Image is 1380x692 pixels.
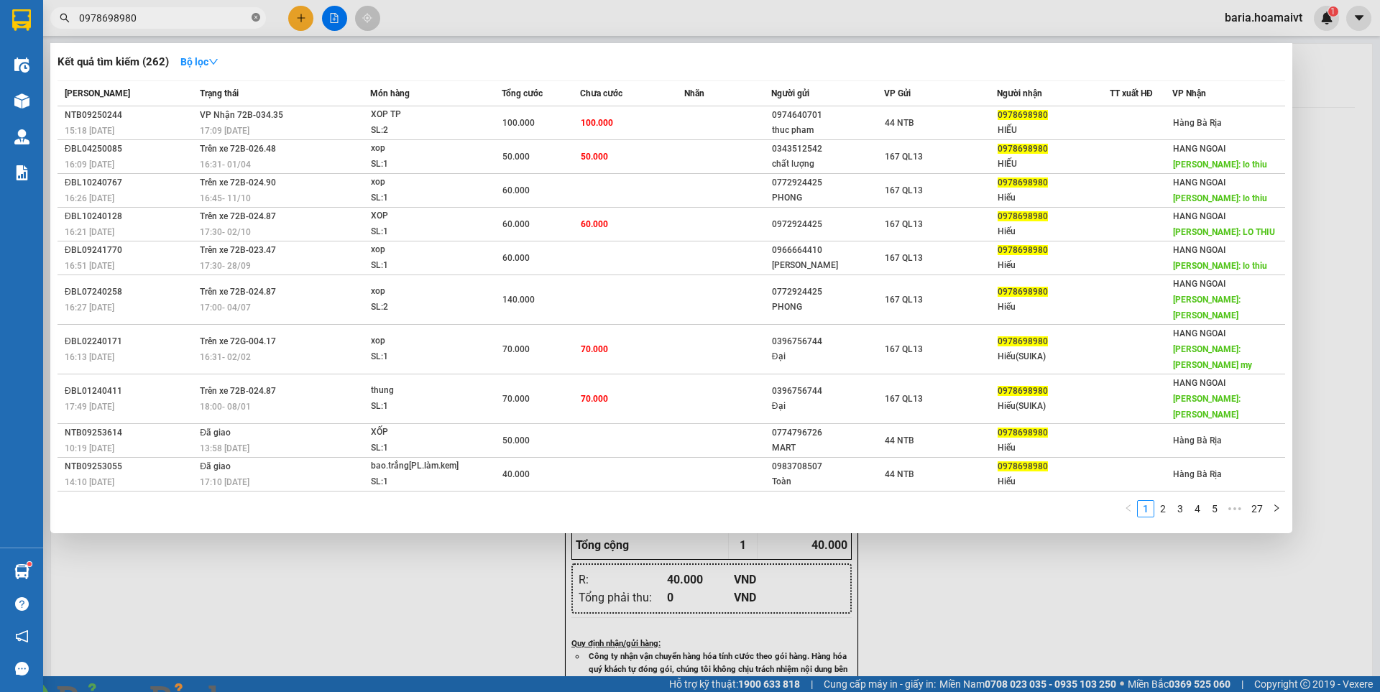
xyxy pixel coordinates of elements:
span: VP Nhận [1172,88,1206,98]
a: 5 [1207,501,1223,517]
span: 16:31 - 01/04 [200,160,251,170]
span: 16:13 [DATE] [65,352,114,362]
span: HANG NGOAI [1173,144,1225,154]
div: thung [371,383,479,399]
div: xop [371,284,479,300]
li: 5 [1206,500,1223,517]
a: 3 [1172,501,1188,517]
span: 16:09 [DATE] [65,160,114,170]
span: HANG NGOAI [1173,279,1225,289]
span: 60.000 [502,253,530,263]
span: 17:10 [DATE] [200,477,249,487]
div: SL: 1 [371,349,479,365]
div: 0343512542 [772,142,883,157]
span: 0978698980 [998,336,1048,346]
span: left [1124,504,1133,512]
b: QL51, PPhước Trung, TPBà Rịa [7,79,84,106]
span: 0978698980 [998,428,1048,438]
button: left [1120,500,1137,517]
span: ••• [1223,500,1246,517]
span: Người gửi [771,88,809,98]
div: xop [371,175,479,190]
span: 16:21 [DATE] [65,227,114,237]
span: 60.000 [502,185,530,195]
span: Trên xe 72G-004.17 [200,336,276,346]
span: 44 NTB [885,435,914,446]
div: SL: 1 [371,474,479,490]
div: SL: 1 [371,399,479,415]
li: Next 5 Pages [1223,500,1246,517]
span: 16:31 - 02/02 [200,352,251,362]
span: Hàng Bà Rịa [1173,435,1222,446]
span: [PERSON_NAME]: LO THIU [1173,227,1275,237]
span: 100.000 [502,118,535,128]
a: 1 [1138,501,1154,517]
sup: 1 [27,562,32,566]
span: VP Nhận 72B-034.35 [200,110,283,120]
div: XỐP [371,425,479,440]
span: Trên xe 72B-023.47 [200,245,276,255]
span: 17:09 [DATE] [200,126,249,136]
div: Hiếu [998,300,1109,315]
span: VP Gửi [884,88,911,98]
span: 0978698980 [998,177,1048,188]
span: down [208,57,218,67]
div: ĐBL02240171 [65,334,195,349]
div: Hiếu(SUIKA) [998,349,1109,364]
a: 4 [1190,501,1205,517]
div: SL: 1 [371,258,479,274]
span: 167 QL13 [885,295,923,305]
div: SL: 1 [371,190,479,206]
div: Hiếu [998,224,1109,239]
span: Đã giao [200,461,231,471]
span: 0978698980 [998,245,1048,255]
div: [PERSON_NAME] [772,258,883,273]
span: Đã giao [200,428,231,438]
div: ĐBL01240411 [65,384,195,399]
span: 17:00 - 04/07 [200,303,251,313]
div: 0774796726 [772,425,883,440]
span: 0978698980 [998,461,1048,471]
li: 1 [1137,500,1154,517]
input: Tìm tên, số ĐT hoặc mã đơn [79,10,249,26]
span: 14:10 [DATE] [65,477,114,487]
button: right [1268,500,1285,517]
span: 100.000 [581,118,613,128]
span: close-circle [252,11,260,25]
span: HANG NGOAI [1173,245,1225,255]
div: Hiếu(SUIKA) [998,399,1109,414]
div: PHONG [772,190,883,206]
span: Hàng Bà Rịa [1173,118,1222,128]
img: warehouse-icon [14,129,29,144]
span: 0978698980 [998,144,1048,154]
li: VP 93 NTB Q1 [99,61,191,77]
div: Hiếu [998,474,1109,489]
div: SL: 2 [371,300,479,315]
div: xop [371,242,479,258]
div: xop [371,333,479,349]
div: HIẾU [998,157,1109,172]
span: Trạng thái [200,88,239,98]
span: 60.000 [581,219,608,229]
span: environment [7,80,17,90]
span: HANG NGOAI [1173,211,1225,221]
span: close-circle [252,13,260,22]
li: Next Page [1268,500,1285,517]
span: 18:00 - 08/01 [200,402,251,412]
span: 50.000 [581,152,608,162]
span: 44 NTB [885,469,914,479]
img: warehouse-icon [14,57,29,73]
div: XOP [371,208,479,224]
span: 16:51 [DATE] [65,261,114,271]
span: 15:18 [DATE] [65,126,114,136]
div: 0974640701 [772,108,883,123]
li: 2 [1154,500,1172,517]
div: SL: 1 [371,157,479,172]
span: Hàng Bà Rịa [1173,469,1222,479]
div: Đại [772,349,883,364]
span: notification [15,629,29,643]
span: 13:58 [DATE] [200,443,249,453]
div: NTB09250244 [65,108,195,123]
span: Chưa cước [580,88,622,98]
span: 167 QL13 [885,219,923,229]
